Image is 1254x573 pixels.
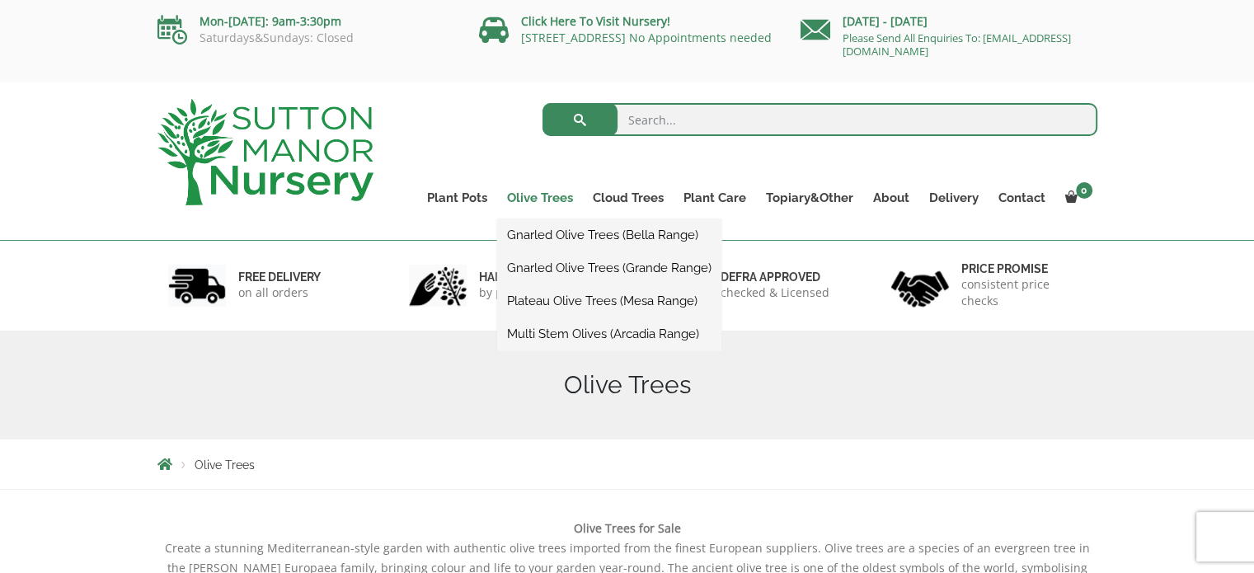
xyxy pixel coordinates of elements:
[1076,182,1092,199] span: 0
[157,31,454,45] p: Saturdays&Sundays: Closed
[1055,186,1097,209] a: 0
[801,12,1097,31] p: [DATE] - [DATE]
[961,261,1087,276] h6: Price promise
[497,322,721,346] a: Multi Stem Olives (Arcadia Range)
[583,186,674,209] a: Cloud Trees
[961,276,1087,309] p: consistent price checks
[157,12,454,31] p: Mon-[DATE]: 9am-3:30pm
[238,270,321,284] h6: FREE DELIVERY
[168,265,226,307] img: 1.jpg
[756,186,863,209] a: Topiary&Other
[521,30,772,45] a: [STREET_ADDRESS] No Appointments needed
[989,186,1055,209] a: Contact
[479,284,570,301] p: by professionals
[409,265,467,307] img: 2.jpg
[497,256,721,280] a: Gnarled Olive Trees (Grande Range)
[674,186,756,209] a: Plant Care
[521,13,670,29] a: Click Here To Visit Nursery!
[195,458,255,472] span: Olive Trees
[497,289,721,313] a: Plateau Olive Trees (Mesa Range)
[497,186,583,209] a: Olive Trees
[157,99,373,205] img: logo
[721,270,829,284] h6: Defra approved
[721,284,829,301] p: checked & Licensed
[157,458,1097,471] nav: Breadcrumbs
[497,223,721,247] a: Gnarled Olive Trees (Bella Range)
[542,103,1097,136] input: Search...
[157,370,1097,400] h1: Olive Trees
[574,520,681,536] b: Olive Trees for Sale
[238,284,321,301] p: on all orders
[863,186,919,209] a: About
[479,270,570,284] h6: hand picked
[843,31,1071,59] a: Please Send All Enquiries To: [EMAIL_ADDRESS][DOMAIN_NAME]
[891,261,949,311] img: 4.jpg
[417,186,497,209] a: Plant Pots
[919,186,989,209] a: Delivery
